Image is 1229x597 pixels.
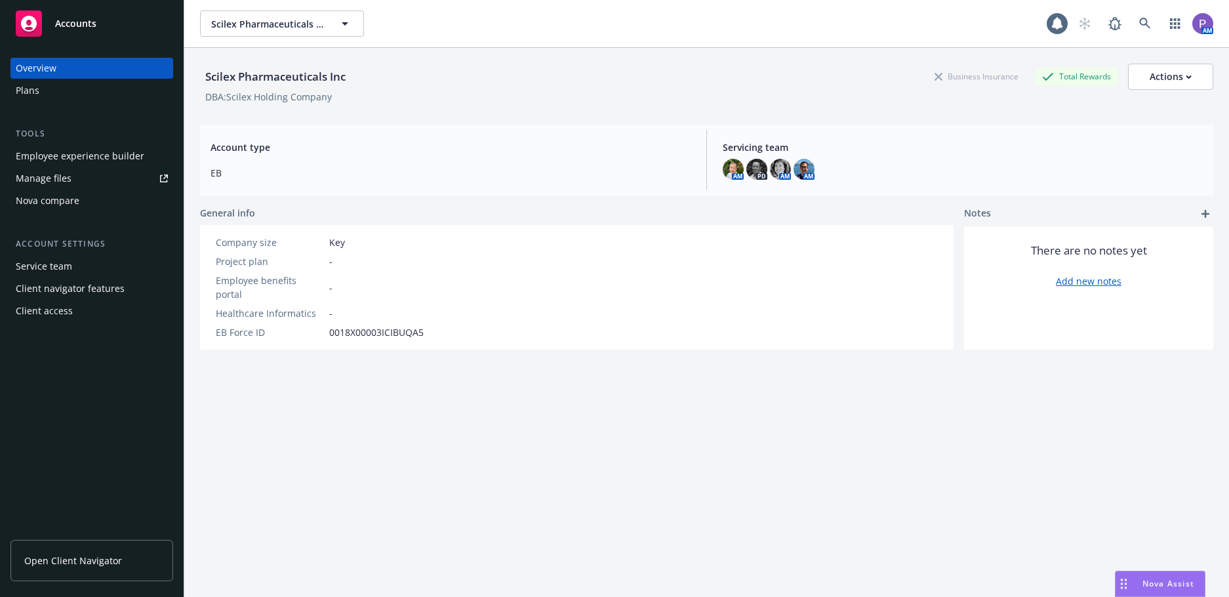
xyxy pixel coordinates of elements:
div: Employee benefits portal [216,274,324,301]
span: Key [329,236,345,249]
span: General info [200,206,255,220]
img: photo [746,159,767,180]
span: Notes [964,206,991,222]
div: Employee experience builder [16,146,144,167]
a: add [1198,206,1213,222]
img: photo [794,159,815,180]
a: Service team [10,256,173,277]
span: Open Client Navigator [24,554,122,567]
a: Client access [10,300,173,321]
a: Accounts [10,5,173,42]
a: Add new notes [1056,274,1121,288]
a: Report a Bug [1102,10,1128,37]
div: Project plan [216,255,324,268]
div: DBA: Scilex Holding Company [205,90,332,104]
a: Nova compare [10,190,173,211]
img: photo [1192,13,1213,34]
span: Account type [211,140,691,154]
div: Healthcare Informatics [216,306,324,320]
span: - [329,255,332,268]
div: Scilex Pharmaceuticals Inc [200,68,351,85]
div: Company size [216,236,324,249]
span: Nova Assist [1142,578,1194,589]
div: Drag to move [1116,571,1132,596]
div: Account settings [10,237,173,251]
div: Actions [1150,64,1192,89]
button: Scilex Pharmaceuticals Inc [200,10,364,37]
span: 0018X00003ICIBUQA5 [329,325,424,339]
span: Servicing team [723,140,1203,154]
button: Actions [1128,64,1213,90]
a: Manage files [10,168,173,189]
div: Service team [16,256,72,277]
span: - [329,281,332,295]
span: Accounts [55,18,96,29]
span: Scilex Pharmaceuticals Inc [211,17,325,31]
div: EB Force ID [216,325,324,339]
div: Manage files [16,168,71,189]
div: Client navigator features [16,278,125,299]
a: Client navigator features [10,278,173,299]
div: Business Insurance [928,68,1025,85]
a: Employee experience builder [10,146,173,167]
img: photo [723,159,744,180]
a: Switch app [1162,10,1188,37]
div: Plans [16,80,39,101]
a: Overview [10,58,173,79]
div: Nova compare [16,190,79,211]
a: Start snowing [1072,10,1098,37]
span: EB [211,166,691,180]
button: Nova Assist [1115,571,1205,597]
span: There are no notes yet [1031,243,1147,258]
img: photo [770,159,791,180]
div: Tools [10,127,173,140]
div: Total Rewards [1036,68,1118,85]
span: - [329,306,332,320]
a: Search [1132,10,1158,37]
div: Overview [16,58,56,79]
div: Client access [16,300,73,321]
a: Plans [10,80,173,101]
